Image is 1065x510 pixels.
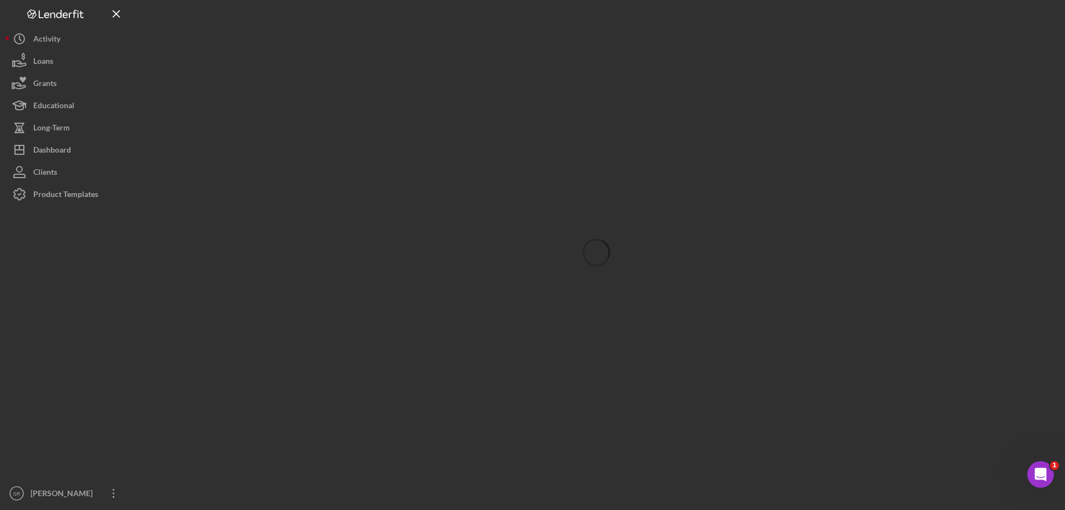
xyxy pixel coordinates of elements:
[13,491,20,497] text: SR
[6,482,128,504] button: SR[PERSON_NAME]
[1050,461,1059,470] span: 1
[6,139,128,161] button: Dashboard
[28,482,100,507] div: [PERSON_NAME]
[6,28,128,50] button: Activity
[33,183,98,208] div: Product Templates
[33,50,53,75] div: Loans
[6,72,128,94] button: Grants
[6,94,128,117] button: Educational
[33,28,60,53] div: Activity
[6,50,128,72] button: Loans
[33,94,74,119] div: Educational
[33,139,71,164] div: Dashboard
[6,183,128,205] button: Product Templates
[6,117,128,139] button: Long-Term
[33,72,57,97] div: Grants
[6,161,128,183] button: Clients
[33,117,70,142] div: Long-Term
[1027,461,1054,488] iframe: Intercom live chat
[33,161,57,186] div: Clients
